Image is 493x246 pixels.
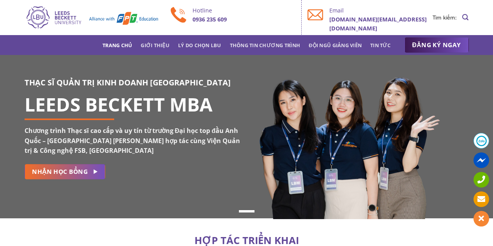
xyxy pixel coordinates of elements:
b: [DOMAIN_NAME][EMAIL_ADDRESS][DOMAIN_NAME] [329,16,427,32]
a: ĐĂNG KÝ NGAY [405,37,469,53]
strong: Chương trình Thạc sĩ cao cấp và uy tín từ trường Đại học top đầu Anh Quốc – [GEOGRAPHIC_DATA] [PE... [25,126,240,155]
a: NHẬN HỌC BỔNG [25,164,105,179]
li: Tìm kiếm: [433,13,457,22]
a: Thông tin chương trình [230,38,300,52]
a: Giới thiệu [141,38,170,52]
p: Email [329,6,433,15]
a: Search [462,10,468,25]
a: Trang chủ [102,38,132,52]
a: Lý do chọn LBU [178,38,221,52]
p: Hotline [193,6,296,15]
li: Page dot 1 [239,210,254,212]
a: Đội ngũ giảng viên [309,38,362,52]
a: Tin tức [370,38,391,52]
img: Thạc sĩ Quản trị kinh doanh Quốc tế [25,5,159,30]
b: 0936 235 609 [193,16,227,23]
h2: HỢP TÁC TRIỂN KHAI [25,237,469,244]
h3: THẠC SĨ QUẢN TRỊ KINH DOANH [GEOGRAPHIC_DATA] [25,76,241,89]
h1: LEEDS BECKETT MBA [25,100,241,109]
span: ĐĂNG KÝ NGAY [412,40,461,50]
span: NHẬN HỌC BỔNG [32,167,88,177]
